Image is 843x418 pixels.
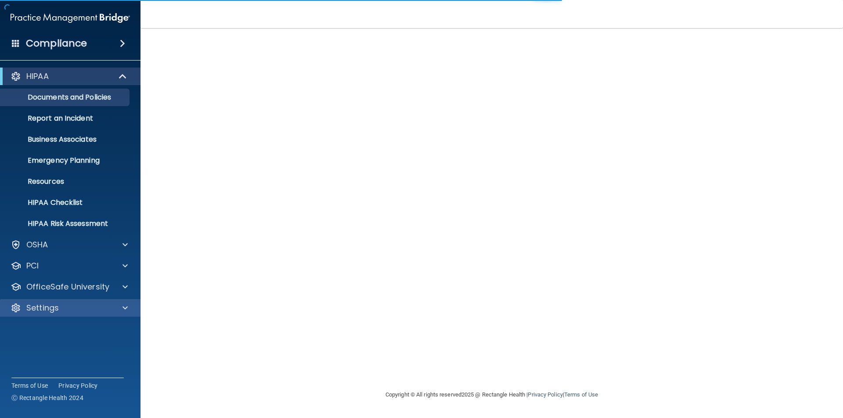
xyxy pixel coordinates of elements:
[564,391,598,398] a: Terms of Use
[11,71,127,82] a: HIPAA
[11,282,128,292] a: OfficeSafe University
[11,381,48,390] a: Terms of Use
[6,198,126,207] p: HIPAA Checklist
[6,114,126,123] p: Report an Incident
[6,177,126,186] p: Resources
[26,71,49,82] p: HIPAA
[6,156,126,165] p: Emergency Planning
[11,261,128,271] a: PCI
[6,93,126,102] p: Documents and Policies
[26,303,59,313] p: Settings
[26,239,48,250] p: OSHA
[26,37,87,50] h4: Compliance
[11,393,83,402] span: Ⓒ Rectangle Health 2024
[6,135,126,144] p: Business Associates
[26,261,39,271] p: PCI
[11,239,128,250] a: OSHA
[6,219,126,228] p: HIPAA Risk Assessment
[26,282,109,292] p: OfficeSafe University
[11,9,130,27] img: PMB logo
[331,381,652,409] div: Copyright © All rights reserved 2025 @ Rectangle Health | |
[58,381,98,390] a: Privacy Policy
[528,391,562,398] a: Privacy Policy
[11,303,128,313] a: Settings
